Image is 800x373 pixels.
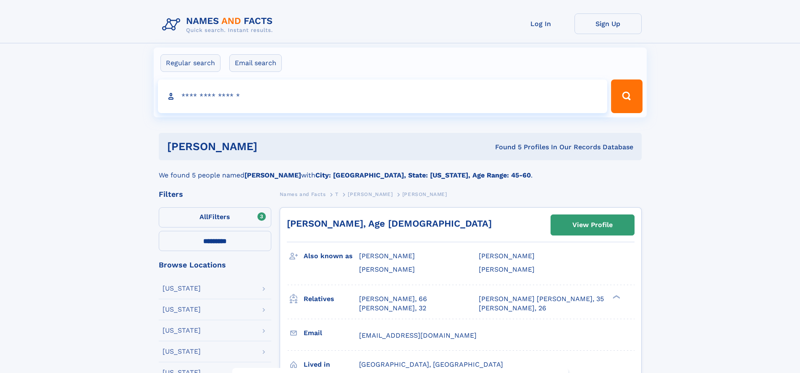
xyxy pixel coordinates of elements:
[244,171,301,179] b: [PERSON_NAME]
[348,191,393,197] span: [PERSON_NAME]
[551,215,634,235] a: View Profile
[159,207,271,228] label: Filters
[572,215,613,235] div: View Profile
[359,252,415,260] span: [PERSON_NAME]
[507,13,574,34] a: Log In
[402,191,447,197] span: [PERSON_NAME]
[158,79,608,113] input: search input
[159,13,280,36] img: Logo Names and Facts
[348,189,393,199] a: [PERSON_NAME]
[159,190,271,198] div: Filters
[359,331,477,339] span: [EMAIL_ADDRESS][DOMAIN_NAME]
[163,348,201,355] div: [US_STATE]
[479,304,546,313] a: [PERSON_NAME], 26
[159,160,642,180] div: We found 5 people named with .
[359,265,415,273] span: [PERSON_NAME]
[229,54,282,72] label: Email search
[611,294,621,299] div: ❯
[304,249,359,263] h3: Also known as
[315,171,531,179] b: City: [GEOGRAPHIC_DATA], State: [US_STATE], Age Range: 45-60
[280,189,326,199] a: Names and Facts
[167,141,376,152] h1: [PERSON_NAME]
[479,294,604,304] a: [PERSON_NAME] [PERSON_NAME], 35
[287,218,492,229] a: [PERSON_NAME], Age [DEMOGRAPHIC_DATA]
[304,357,359,372] h3: Lived in
[359,294,427,304] a: [PERSON_NAME], 66
[304,326,359,340] h3: Email
[160,54,220,72] label: Regular search
[163,285,201,292] div: [US_STATE]
[159,261,271,269] div: Browse Locations
[479,252,535,260] span: [PERSON_NAME]
[479,265,535,273] span: [PERSON_NAME]
[163,306,201,313] div: [US_STATE]
[199,213,208,221] span: All
[359,304,426,313] a: [PERSON_NAME], 32
[335,189,338,199] a: T
[304,292,359,306] h3: Relatives
[163,327,201,334] div: [US_STATE]
[335,191,338,197] span: T
[611,79,642,113] button: Search Button
[359,360,503,368] span: [GEOGRAPHIC_DATA], [GEOGRAPHIC_DATA]
[376,143,633,152] div: Found 5 Profiles In Our Records Database
[574,13,642,34] a: Sign Up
